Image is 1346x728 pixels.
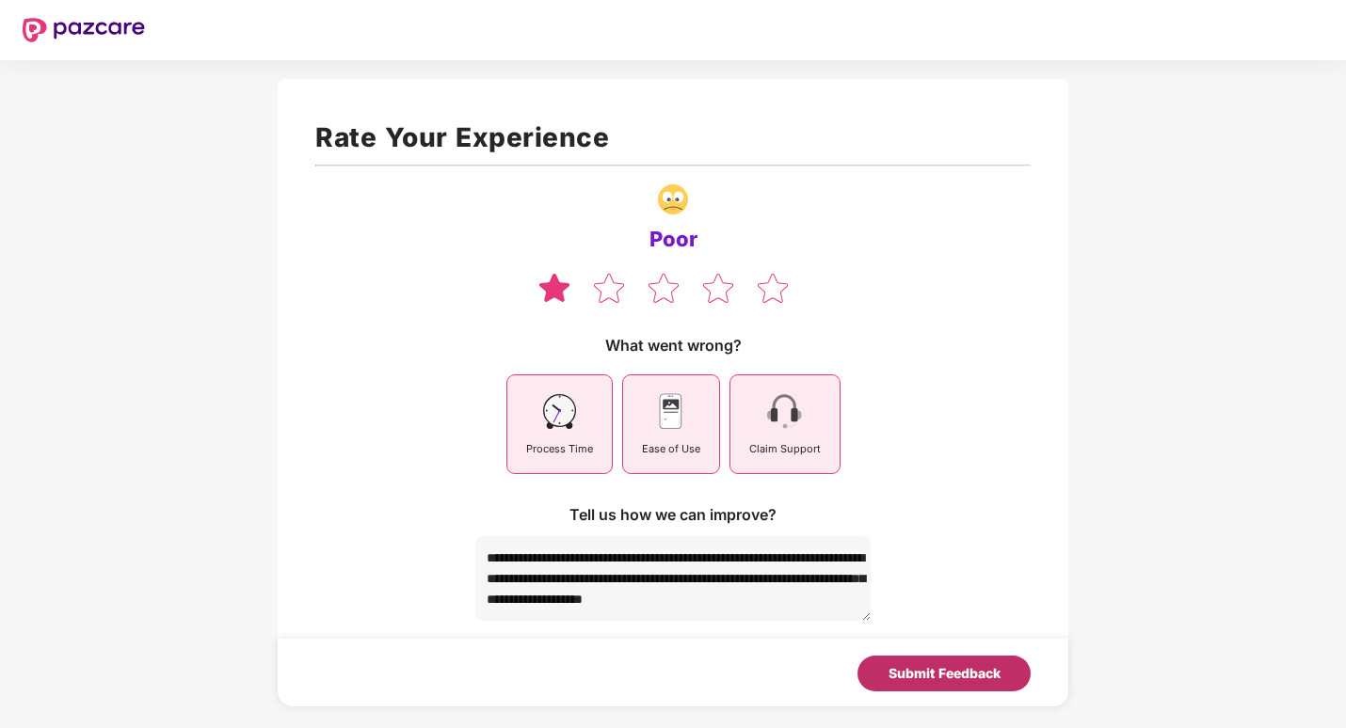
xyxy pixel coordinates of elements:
img: New Pazcare Logo [23,18,145,42]
div: Ease of Use [642,440,700,457]
img: svg+xml;base64,PHN2ZyB4bWxucz0iaHR0cDovL3d3dy53My5vcmcvMjAwMC9zdmciIHdpZHRoPSIzNy4wNzgiIGhlaWdodD... [658,184,688,214]
img: svg+xml;base64,PHN2ZyB4bWxucz0iaHR0cDovL3d3dy53My5vcmcvMjAwMC9zdmciIHdpZHRoPSI0NSIgaGVpZ2h0PSI0NS... [763,390,806,433]
div: Tell us how we can improve? [569,504,777,525]
img: svg+xml;base64,PHN2ZyB4bWxucz0iaHR0cDovL3d3dy53My5vcmcvMjAwMC9zdmciIHdpZHRoPSIzOCIgaGVpZ2h0PSIzNS... [537,271,572,304]
img: svg+xml;base64,PHN2ZyB4bWxucz0iaHR0cDovL3d3dy53My5vcmcvMjAwMC9zdmciIHdpZHRoPSI0NSIgaGVpZ2h0PSI0NS... [649,390,692,433]
h1: Rate Your Experience [315,117,1031,158]
img: svg+xml;base64,PHN2ZyB4bWxucz0iaHR0cDovL3d3dy53My5vcmcvMjAwMC9zdmciIHdpZHRoPSIzOCIgaGVpZ2h0PSIzNS... [646,271,681,305]
div: What went wrong? [605,335,742,356]
div: Process Time [526,440,593,457]
div: Claim Support [749,440,821,457]
img: svg+xml;base64,PHN2ZyB4bWxucz0iaHR0cDovL3d3dy53My5vcmcvMjAwMC9zdmciIHdpZHRoPSIzOCIgaGVpZ2h0PSIzNS... [755,271,791,305]
div: Submit Feedback [889,663,1001,684]
img: svg+xml;base64,PHN2ZyB4bWxucz0iaHR0cDovL3d3dy53My5vcmcvMjAwMC9zdmciIHdpZHRoPSIzOCIgaGVpZ2h0PSIzNS... [700,271,736,305]
img: svg+xml;base64,PHN2ZyB4bWxucz0iaHR0cDovL3d3dy53My5vcmcvMjAwMC9zdmciIHdpZHRoPSIzOCIgaGVpZ2h0PSIzNS... [591,271,627,305]
img: svg+xml;base64,PHN2ZyB4bWxucz0iaHR0cDovL3d3dy53My5vcmcvMjAwMC9zdmciIHdpZHRoPSI0NSIgaGVpZ2h0PSI0NS... [538,390,581,433]
div: Poor [649,226,697,252]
